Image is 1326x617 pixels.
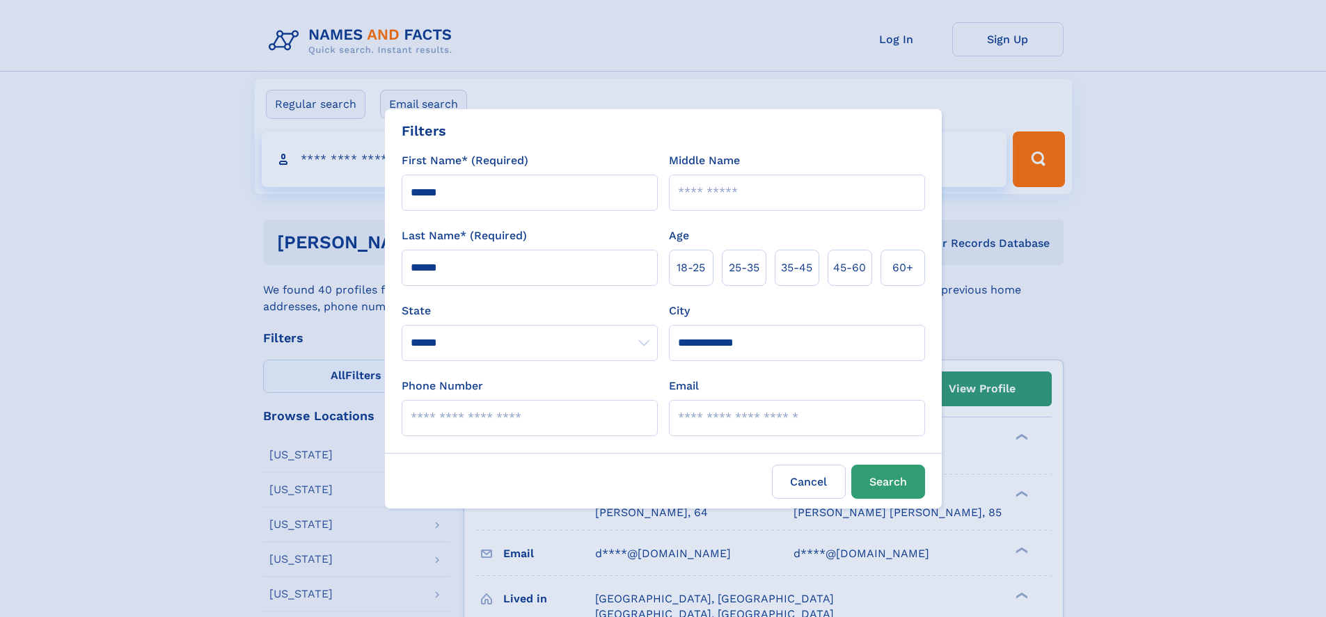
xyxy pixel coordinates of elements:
[729,259,759,276] span: 25‑35
[402,120,446,141] div: Filters
[833,259,866,276] span: 45‑60
[402,227,527,244] label: Last Name* (Required)
[677,259,705,276] span: 18‑25
[669,378,699,394] label: Email
[892,259,913,276] span: 60+
[402,378,483,394] label: Phone Number
[772,465,846,499] label: Cancel
[402,303,658,319] label: State
[669,303,690,319] label: City
[669,227,689,244] label: Age
[781,259,812,276] span: 35‑45
[402,152,528,169] label: First Name* (Required)
[669,152,740,169] label: Middle Name
[851,465,925,499] button: Search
